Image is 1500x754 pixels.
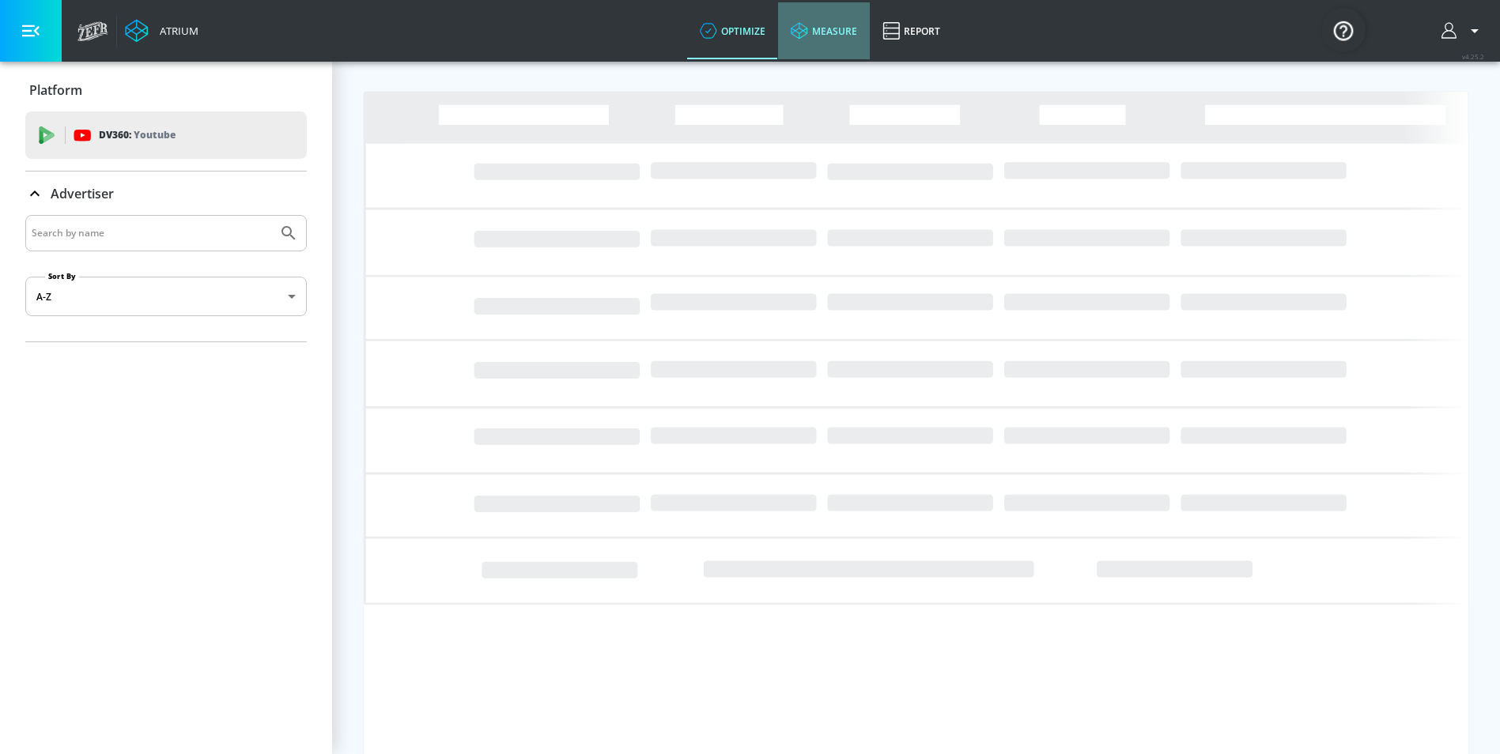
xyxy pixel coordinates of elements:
[25,172,307,216] div: Advertiser
[870,2,953,59] a: Report
[778,2,870,59] a: measure
[134,126,176,143] p: Youtube
[32,223,271,243] input: Search by name
[687,2,778,59] a: optimize
[1321,8,1366,52] button: Open Resource Center
[25,215,307,341] div: Advertiser
[25,111,307,159] div: DV360: Youtube
[153,24,198,38] div: Atrium
[29,81,82,99] p: Platform
[25,329,307,341] nav: list of Advertiser
[25,68,307,112] div: Platform
[25,277,307,316] div: A-Z
[99,126,176,144] p: DV360:
[1462,52,1484,61] span: v 4.25.2
[45,271,79,281] label: Sort By
[125,19,198,43] a: Atrium
[51,185,114,202] p: Advertiser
